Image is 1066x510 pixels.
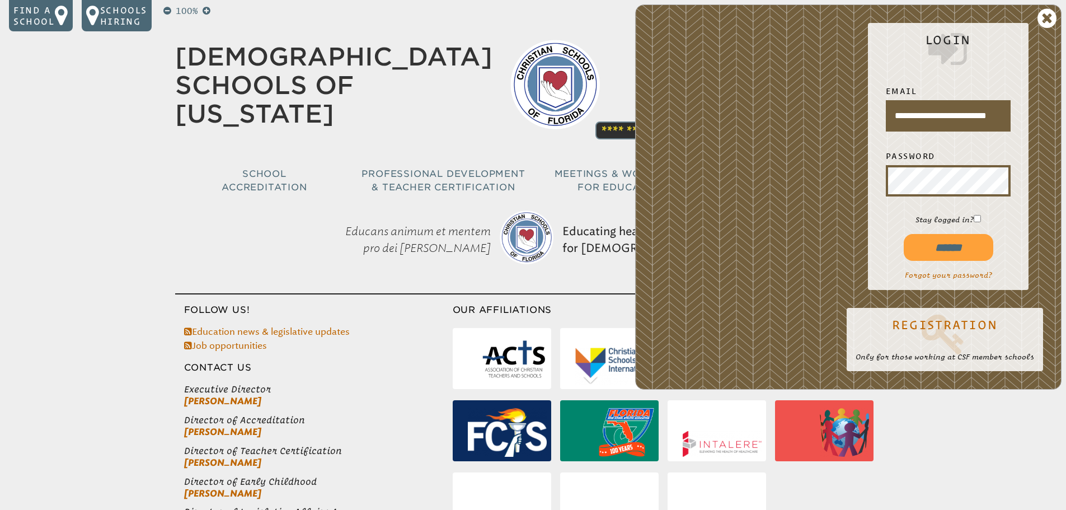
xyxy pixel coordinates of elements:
label: Email [886,85,1011,98]
a: Job opportunities [184,340,267,351]
a: Education news & legislative updates [184,326,350,337]
p: Only for those working at CSF member schools [856,352,1034,362]
a: [PERSON_NAME] [184,427,261,437]
span: Meetings & Workshops for Educators [555,169,691,193]
span: School Accreditation [222,169,307,193]
h3: Our Affiliations [453,303,891,317]
p: The agency that [US_STATE]’s [DEMOGRAPHIC_DATA] schools rely on for best practices in accreditati... [618,47,891,137]
p: 100% [173,4,200,18]
p: Find a school [13,4,55,27]
img: International Alliance for School Accreditation [820,408,869,457]
span: Executive Director [184,383,453,395]
h3: Follow Us! [175,303,453,317]
span: Director of Accreditation [184,414,453,426]
p: Schools Hiring [100,4,147,27]
img: Christian Schools International [575,348,654,385]
p: Educans animum et mentem pro dei [PERSON_NAME] [307,195,495,284]
a: [DEMOGRAPHIC_DATA] Schools of [US_STATE] [175,42,492,128]
label: Password [886,149,1011,163]
img: csf-logo-web-colors.png [500,210,553,264]
img: Intalere [683,431,762,457]
p: Stay logged in? [877,214,1020,225]
span: Professional Development & Teacher Certification [361,169,525,193]
img: csf-logo-web-colors.png [510,40,600,129]
a: [PERSON_NAME] [184,457,261,468]
a: [PERSON_NAME] [184,488,261,499]
span: Director of Teacher Certification [184,445,453,457]
img: Florida Council of Independent Schools [468,408,547,456]
a: Forgot your password? [905,271,992,279]
img: Florida High School Athletic Association [599,408,654,457]
h3: Contact Us [175,361,453,375]
span: Director of Early Childhood [184,476,453,488]
a: Registration [856,311,1034,356]
img: Association of Christian Teachers & Schools [481,336,546,385]
h2: Login [877,33,1020,71]
a: [PERSON_NAME] [184,396,261,406]
p: Educating hearts and minds for [DEMOGRAPHIC_DATA]’s glory [558,195,759,284]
